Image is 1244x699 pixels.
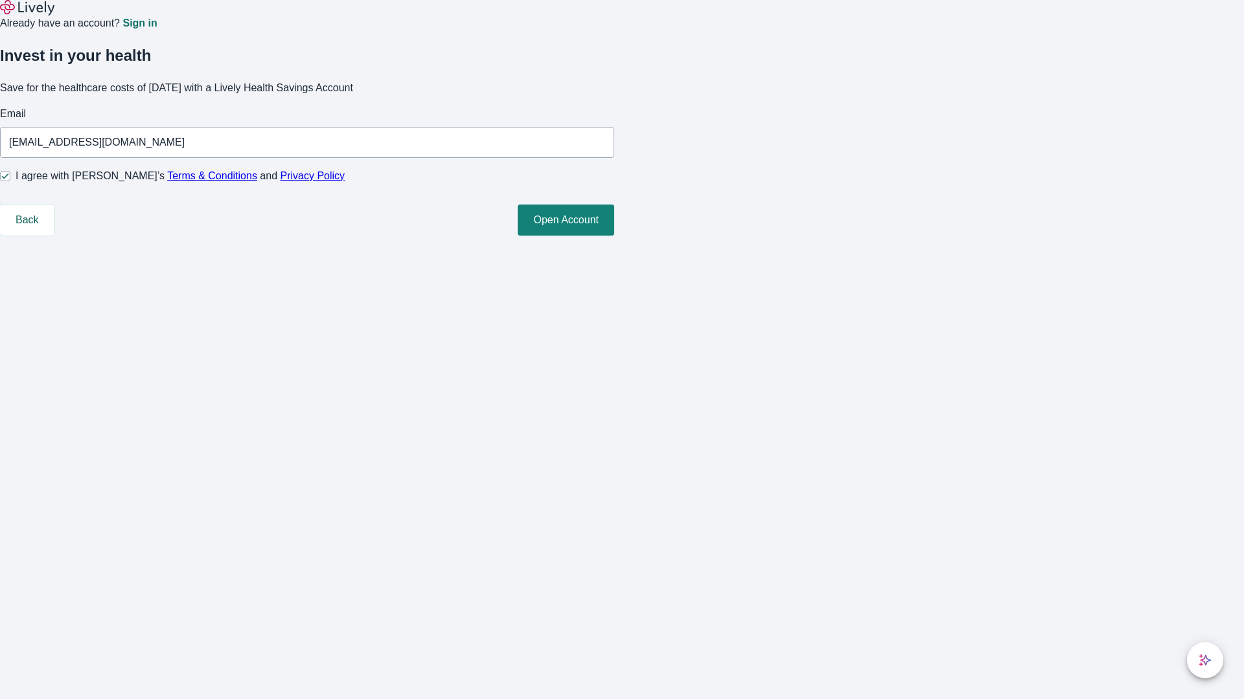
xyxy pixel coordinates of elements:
a: Terms & Conditions [167,170,257,181]
button: chat [1187,642,1223,678]
button: Open Account [518,205,614,236]
svg: Lively AI Assistant [1199,654,1212,667]
span: I agree with [PERSON_NAME]’s and [16,168,345,184]
a: Privacy Policy [281,170,345,181]
a: Sign in [122,18,157,28]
